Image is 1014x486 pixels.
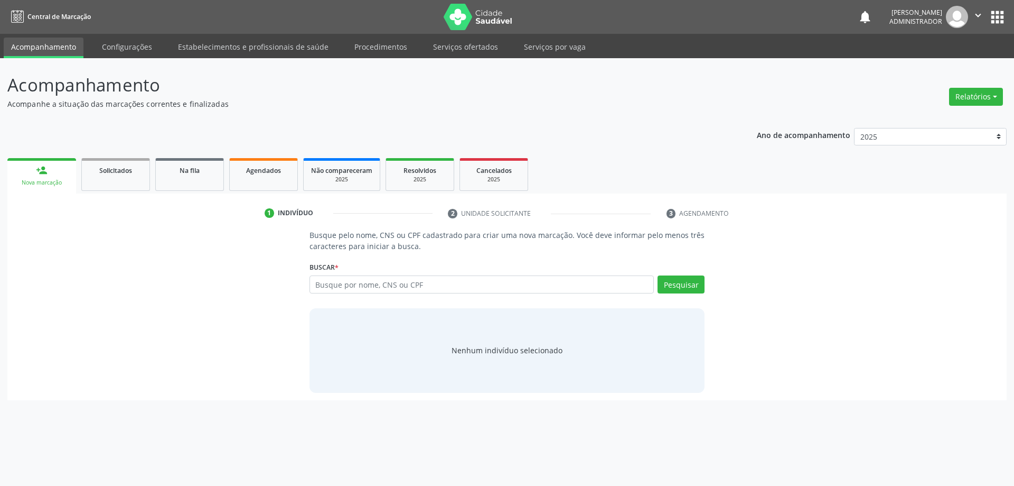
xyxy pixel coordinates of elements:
[246,166,281,175] span: Agendados
[347,38,415,56] a: Procedimentos
[99,166,132,175] span: Solicitados
[36,164,48,176] div: person_add
[27,12,91,21] span: Central de Marcação
[95,38,159,56] a: Configurações
[180,166,200,175] span: Na fila
[311,176,372,184] div: 2025
[889,8,942,17] div: [PERSON_NAME]
[309,230,705,252] p: Busque pelo nome, CNS ou CPF cadastrado para criar uma nova marcação. Você deve informar pelo men...
[476,166,512,175] span: Cancelados
[452,345,562,356] div: Nenhum indivíduo selecionado
[858,10,872,24] button: notifications
[15,179,69,187] div: Nova marcação
[7,8,91,25] a: Central de Marcação
[949,88,1003,106] button: Relatórios
[171,38,336,56] a: Estabelecimentos e profissionais de saúde
[658,276,705,294] button: Pesquisar
[393,176,446,184] div: 2025
[889,17,942,26] span: Administrador
[311,166,372,175] span: Não compareceram
[757,128,850,141] p: Ano de acompanhamento
[309,259,339,276] label: Buscar
[4,38,83,58] a: Acompanhamento
[988,8,1007,26] button: apps
[7,72,707,98] p: Acompanhamento
[517,38,593,56] a: Serviços por vaga
[946,6,968,28] img: img
[7,98,707,109] p: Acompanhe a situação das marcações correntes e finalizadas
[972,10,984,21] i: 
[403,166,436,175] span: Resolvidos
[426,38,505,56] a: Serviços ofertados
[467,176,520,184] div: 2025
[309,276,654,294] input: Busque por nome, CNS ou CPF
[265,208,274,218] div: 1
[278,208,313,218] div: Indivíduo
[968,6,988,28] button: 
